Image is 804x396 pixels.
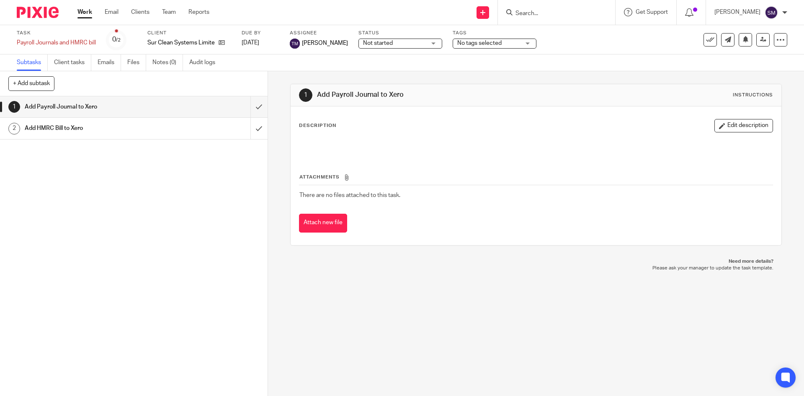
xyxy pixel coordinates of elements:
[765,6,778,19] img: svg%3E
[25,101,170,113] h1: Add Payroll Journal to Xero
[105,8,119,16] a: Email
[8,76,54,91] button: + Add subtask
[299,192,400,198] span: There are no files attached to this task.
[162,8,176,16] a: Team
[17,54,48,71] a: Subtasks
[131,8,149,16] a: Clients
[8,123,20,135] div: 2
[242,40,259,46] span: [DATE]
[112,35,121,44] div: 0
[17,30,96,36] label: Task
[714,119,773,132] button: Edit description
[299,175,340,179] span: Attachments
[299,88,312,102] div: 1
[17,7,59,18] img: Pixie
[733,92,773,98] div: Instructions
[636,9,668,15] span: Get Support
[714,8,760,16] p: [PERSON_NAME]
[147,39,214,47] p: Sur Clean Systems Limited
[302,39,348,47] span: [PERSON_NAME]
[453,30,536,36] label: Tags
[17,39,96,47] div: Payroll Journals and HMRC bill
[25,122,170,135] h1: Add HMRC Bill to Xero
[147,30,231,36] label: Client
[457,40,502,46] span: No tags selected
[8,101,20,113] div: 1
[77,8,92,16] a: Work
[299,265,773,272] p: Please ask your manager to update the task template.
[363,40,393,46] span: Not started
[116,38,121,42] small: /2
[299,122,336,129] p: Description
[358,30,442,36] label: Status
[317,91,554,99] h1: Add Payroll Journal to Xero
[515,10,590,18] input: Search
[189,54,222,71] a: Audit logs
[299,214,347,233] button: Attach new file
[188,8,209,16] a: Reports
[127,54,146,71] a: Files
[54,54,91,71] a: Client tasks
[152,54,183,71] a: Notes (0)
[290,39,300,49] img: svg%3E
[290,30,348,36] label: Assignee
[242,30,279,36] label: Due by
[299,258,773,265] p: Need more details?
[98,54,121,71] a: Emails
